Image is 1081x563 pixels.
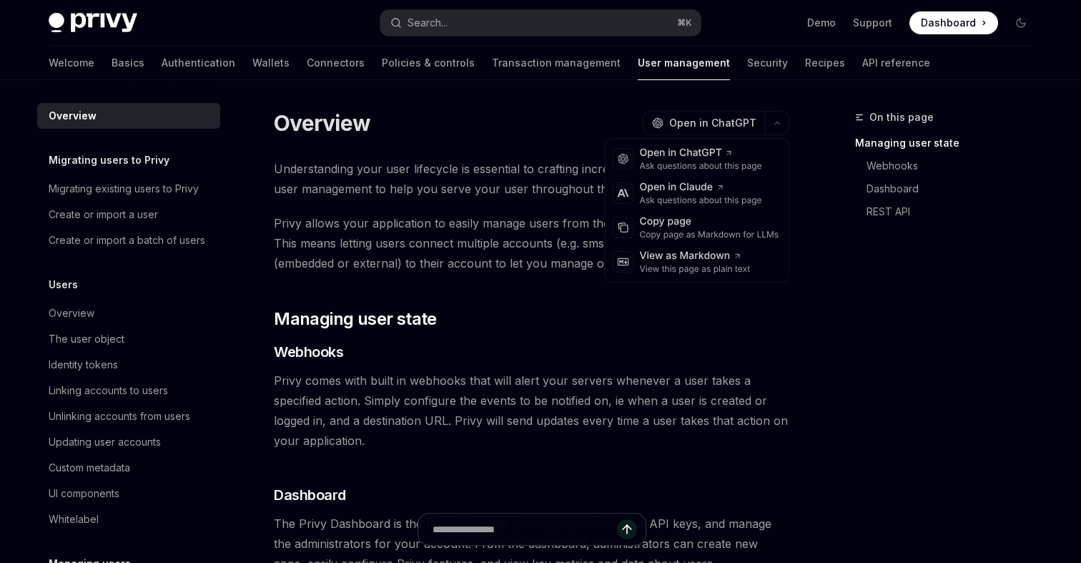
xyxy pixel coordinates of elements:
[274,371,789,451] span: Privy comes with built in webhooks that will alert your servers whenever a user takes a specified...
[640,263,751,275] div: View this page as plain text
[49,331,124,348] div: The user object
[274,213,789,273] span: Privy allows your application to easily manage users from the server and the Privy dashboard. Thi...
[909,11,998,34] a: Dashboard
[49,511,99,528] div: Whitelabel
[640,195,762,206] div: Ask questions about this page
[867,177,1044,200] a: Dashboard
[37,326,220,352] a: The user object
[49,356,118,373] div: Identity tokens
[807,16,836,30] a: Demo
[37,103,220,129] a: Overview
[307,46,365,80] a: Connectors
[49,206,158,223] div: Create or import a user
[805,46,845,80] a: Recipes
[274,308,437,331] span: Managing user state
[640,180,762,195] div: Open in Claude
[37,176,220,202] a: Migrating existing users to Privy
[638,46,730,80] a: User management
[252,46,290,80] a: Wallets
[853,16,892,30] a: Support
[274,342,343,362] span: Webhooks
[492,46,621,80] a: Transaction management
[640,249,751,263] div: View as Markdown
[49,276,78,293] h5: Users
[669,116,756,130] span: Open in ChatGPT
[37,506,220,532] a: Whitelabel
[37,481,220,506] a: UI components
[747,46,788,80] a: Security
[37,227,220,253] a: Create or import a batch of users
[1010,11,1032,34] button: Toggle dark mode
[867,155,1044,177] a: Webhooks
[640,146,762,160] div: Open in ChatGPT
[37,300,220,326] a: Overview
[869,109,934,126] span: On this page
[921,16,976,30] span: Dashboard
[112,46,144,80] a: Basics
[37,455,220,481] a: Custom metadata
[640,160,762,172] div: Ask questions about this page
[37,352,220,378] a: Identity tokens
[49,434,161,451] div: Updating user accounts
[274,110,370,136] h1: Overview
[49,152,169,169] h5: Migrating users to Privy
[408,14,448,31] div: Search...
[643,111,765,135] button: Open in ChatGPT
[37,202,220,227] a: Create or import a user
[274,159,789,199] span: Understanding your user lifecycle is essential to crafting incredible products. Privy enables use...
[49,408,190,425] div: Unlinking accounts from users
[274,485,346,505] span: Dashboard
[855,132,1044,155] a: Managing user state
[49,180,199,197] div: Migrating existing users to Privy
[162,46,235,80] a: Authentication
[49,232,205,249] div: Create or import a batch of users
[49,107,97,124] div: Overview
[867,200,1044,223] a: REST API
[677,17,692,29] span: ⌘ K
[37,403,220,429] a: Unlinking accounts from users
[49,485,119,502] div: UI components
[380,10,701,36] button: Search...⌘K
[640,215,779,229] div: Copy page
[640,229,779,240] div: Copy page as Markdown for LLMs
[37,429,220,455] a: Updating user accounts
[49,382,168,399] div: Linking accounts to users
[49,305,94,322] div: Overview
[382,46,475,80] a: Policies & controls
[49,13,137,33] img: dark logo
[617,519,637,539] button: Send message
[49,459,130,476] div: Custom metadata
[862,46,930,80] a: API reference
[37,378,220,403] a: Linking accounts to users
[49,46,94,80] a: Welcome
